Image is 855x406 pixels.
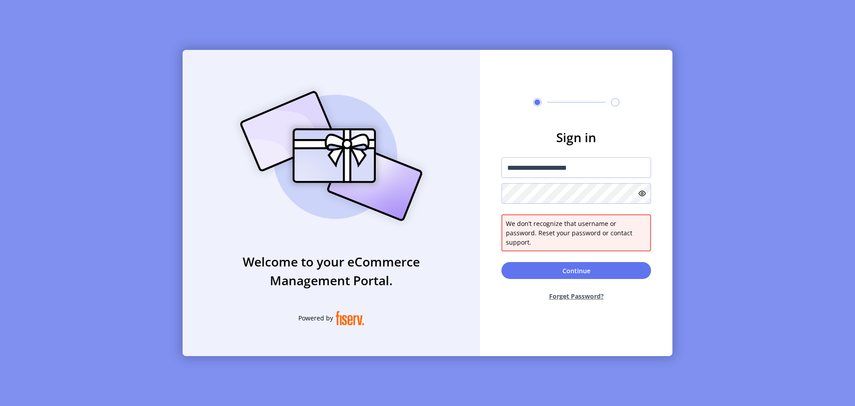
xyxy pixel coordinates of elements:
button: Continue [501,262,651,279]
button: Forget Password? [501,284,651,308]
h3: Sign in [501,128,651,147]
img: card_Illustration.svg [227,81,436,231]
span: Powered by [298,313,333,323]
h3: Welcome to your eCommerce Management Portal. [183,252,480,290]
span: We don’t recognize that username or password. Reset your password or contact support. [506,219,647,247]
